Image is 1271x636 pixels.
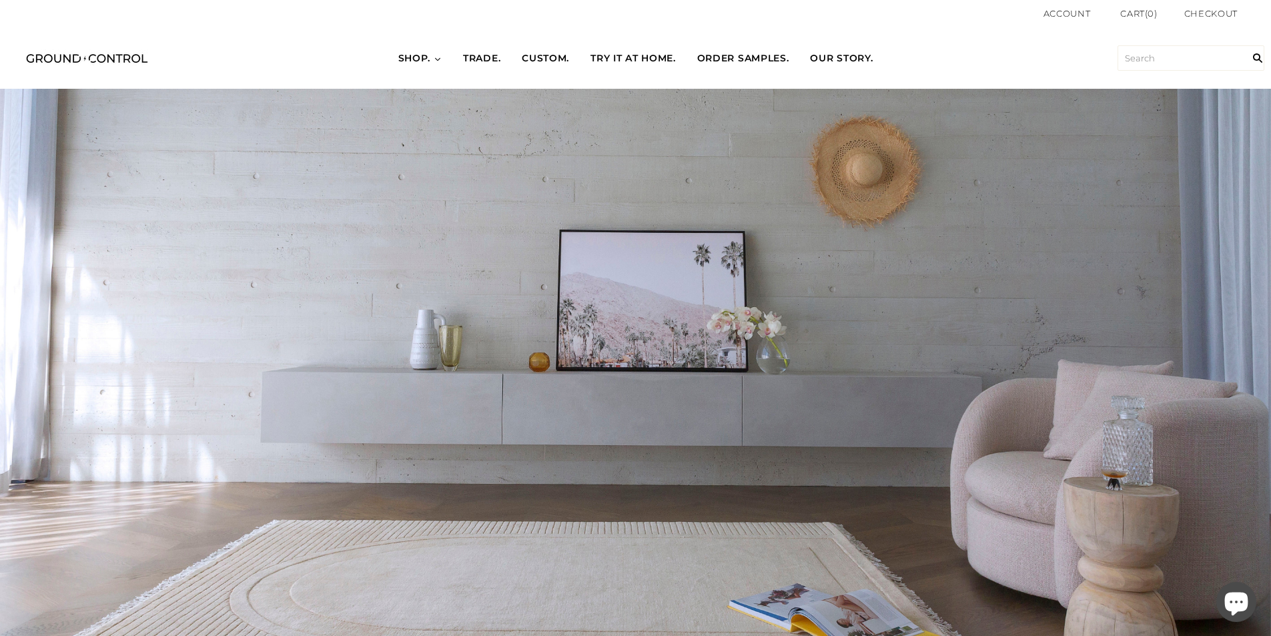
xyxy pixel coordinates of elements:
[799,40,883,77] a: OUR STORY.
[1212,582,1260,625] inbox-online-store-chat: Shopify online store chat
[1043,8,1091,19] a: Account
[452,40,511,77] a: TRADE.
[1244,27,1271,89] input: Search
[1118,45,1264,71] input: Search
[1120,7,1158,21] a: Cart(0)
[590,52,676,65] span: TRY IT AT HOME.
[687,40,800,77] a: ORDER SAMPLES.
[1148,8,1154,19] span: 0
[522,52,569,65] span: CUSTOM.
[1120,8,1145,19] span: Cart
[511,40,580,77] a: CUSTOM.
[697,52,789,65] span: ORDER SAMPLES.
[580,40,687,77] a: TRY IT AT HOME.
[463,52,500,65] span: TRADE.
[810,52,873,65] span: OUR STORY.
[398,52,431,65] span: SHOP.
[388,40,453,77] a: SHOP.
